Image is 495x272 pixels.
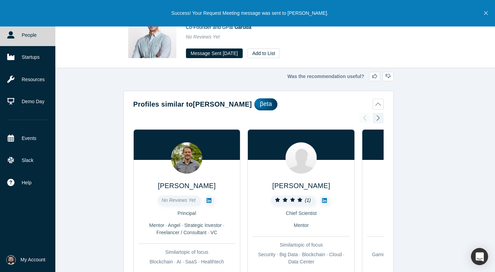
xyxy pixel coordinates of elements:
[162,197,196,203] span: No Reviews Yet
[234,24,251,30] a: Garuda
[139,249,235,256] div: Similar topic of focus
[253,222,350,229] div: Mentor
[186,48,243,58] button: Message Sent [DATE]
[258,252,344,264] span: Security · Big Data · Blockchain · Cloud · Data Center
[21,256,45,263] span: My Account
[305,197,311,203] i: ( 1 )
[178,210,196,216] span: Principal
[133,99,252,109] h2: Profiles similar to [PERSON_NAME]
[171,142,202,174] img: Erik Brown's Profile Image
[372,252,459,264] span: Gaming · Quantum Computing · Energy · SaaS · artificial İntelligence
[186,24,252,30] span: Co-Founder and GP at
[286,210,317,216] span: Chief Scientist
[253,241,350,249] div: Similar topic of focus
[172,10,329,17] p: Success! Your Request Meeting message was sent to [PERSON_NAME].
[22,179,32,186] span: Help
[6,255,16,265] img: Rafi Wadan's Account
[367,222,464,229] div: Strategic Investor · VC
[272,182,330,189] a: [PERSON_NAME]
[158,182,216,189] a: [PERSON_NAME]
[139,222,235,236] div: Mentor · Angel · Strategic Investor · Freelancer / Consultant · VC
[286,142,317,174] img: Jai Menon's Profile Image
[150,259,224,264] span: Blockchain · AI · SaaS · Healthtech
[186,34,220,40] span: No Reviews Yet
[367,241,464,249] div: Similar topic of focus
[123,72,394,81] div: Was the recommendation useful?
[254,98,277,110] div: βeta
[247,48,280,58] button: Add to List
[6,255,45,265] button: My Account
[128,10,176,58] img: Rishi Taparia's Profile Image
[133,98,384,110] button: Profiles similar to[PERSON_NAME]βeta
